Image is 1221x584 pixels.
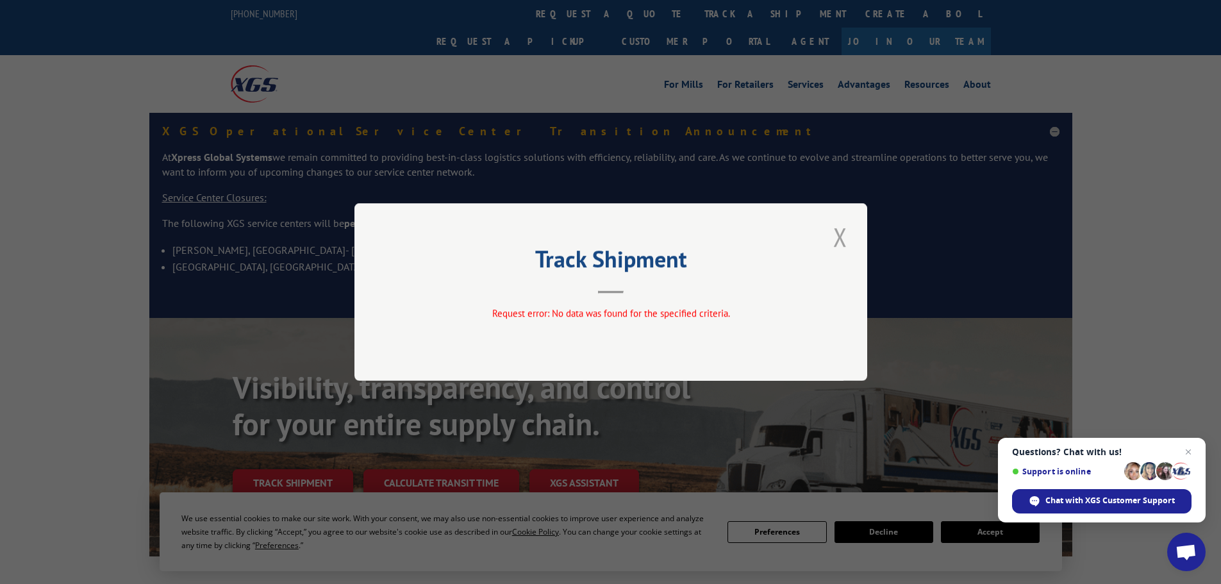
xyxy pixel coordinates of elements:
a: Open chat [1167,533,1206,571]
span: Request error: No data was found for the specified criteria. [492,307,729,319]
span: Support is online [1012,467,1120,476]
span: Chat with XGS Customer Support [1045,495,1175,506]
button: Close modal [829,219,851,254]
span: Chat with XGS Customer Support [1012,489,1192,513]
span: Questions? Chat with us! [1012,447,1192,457]
h2: Track Shipment [419,250,803,274]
